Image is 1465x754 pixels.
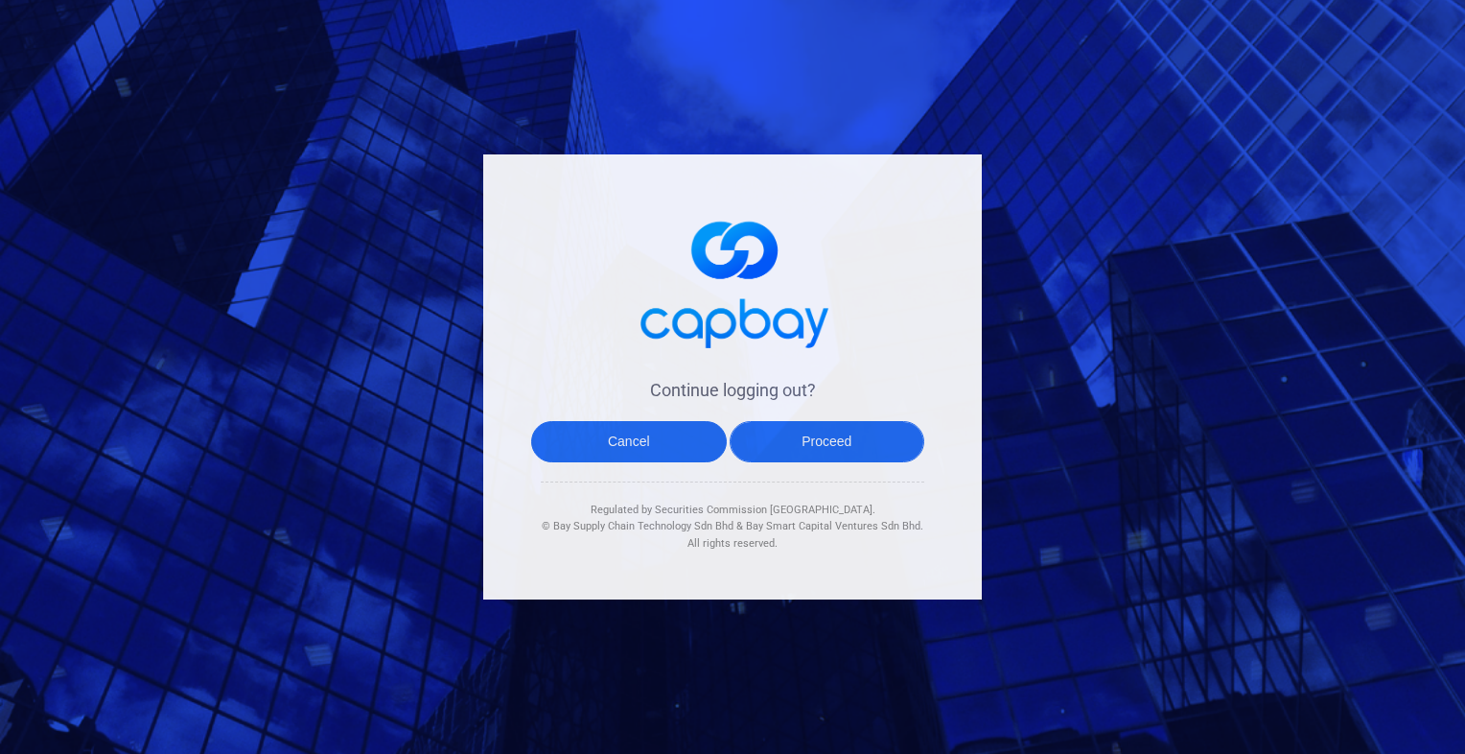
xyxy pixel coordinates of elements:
span: © Bay Supply Chain Technology Sdn Bhd [542,520,733,532]
span: Bay Smart Capital Ventures Sdn Bhd. [746,520,923,532]
div: Regulated by Securities Commission [GEOGRAPHIC_DATA]. & All rights reserved. [541,483,924,553]
button: Cancel [531,421,727,462]
button: Proceed [730,421,925,462]
h4: Continue logging out? [541,379,924,402]
img: logo [627,202,838,360]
